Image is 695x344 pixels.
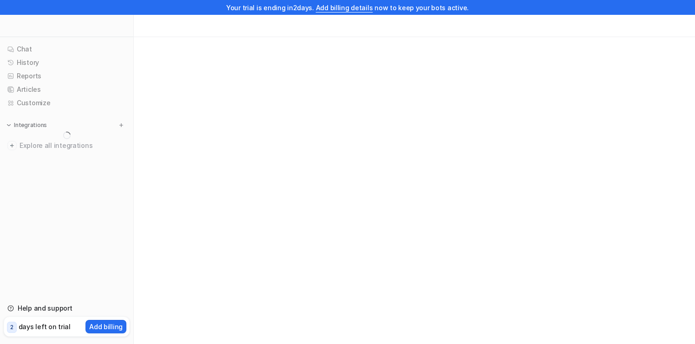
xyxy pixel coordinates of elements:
[85,320,126,333] button: Add billing
[4,139,130,152] a: Explore all integrations
[118,122,125,128] img: menu_add.svg
[4,302,130,315] a: Help and support
[4,43,130,56] a: Chat
[19,322,71,331] p: days left on trial
[10,323,13,331] p: 2
[4,56,130,69] a: History
[7,141,17,150] img: explore all integrations
[89,322,123,331] p: Add billing
[316,4,373,12] a: Add billing details
[6,122,12,128] img: expand menu
[14,121,47,129] p: Integrations
[4,83,130,96] a: Articles
[4,70,130,83] a: Reports
[20,138,126,153] span: Explore all integrations
[4,121,50,130] button: Integrations
[4,96,130,109] a: Customize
